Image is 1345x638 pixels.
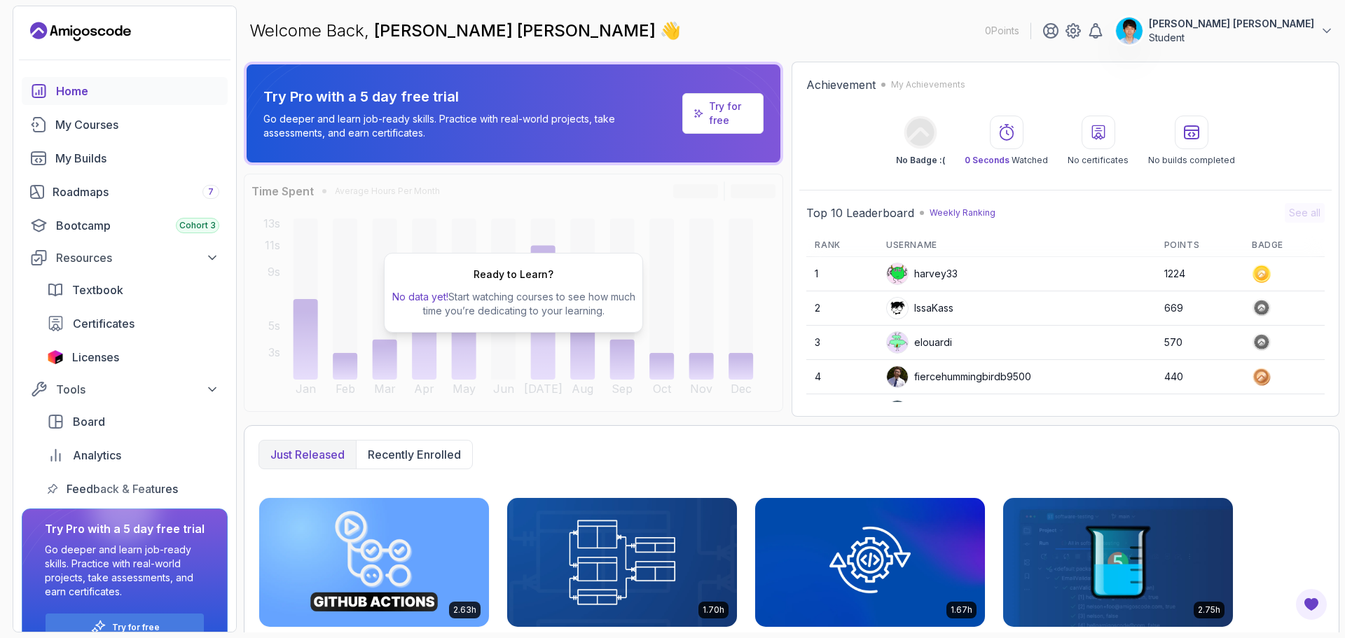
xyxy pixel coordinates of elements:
[886,331,952,354] div: elouardi
[39,408,228,436] a: board
[368,446,461,463] p: Recently enrolled
[1156,257,1243,291] td: 1224
[390,290,637,318] p: Start watching courses to see how much time you’re dedicating to your learning.
[891,79,965,90] p: My Achievements
[703,604,724,616] p: 1.70h
[179,220,216,231] span: Cohort 3
[886,366,1031,388] div: fiercehummingbirdb9500
[56,217,219,234] div: Bootcamp
[878,234,1156,257] th: Username
[507,498,737,627] img: Database Design & Implementation card
[56,249,219,266] div: Resources
[887,401,908,422] img: user profile image
[1148,155,1235,166] p: No builds completed
[56,83,219,99] div: Home
[1156,394,1243,429] td: 413
[259,498,489,627] img: CI/CD with GitHub Actions card
[985,24,1019,38] p: 0 Points
[67,480,178,497] span: Feedback & Features
[22,111,228,139] a: courses
[249,20,681,42] p: Welcome Back,
[1295,588,1328,621] button: Open Feedback Button
[22,178,228,206] a: roadmaps
[22,245,228,270] button: Resources
[22,77,228,105] a: home
[263,87,677,106] p: Try Pro with a 5 day free trial
[1198,604,1220,616] p: 2.75h
[30,20,131,43] a: Landing page
[806,234,878,257] th: Rank
[951,604,972,616] p: 1.67h
[887,298,908,319] img: user profile image
[886,297,953,319] div: IssaKass
[806,394,878,429] td: 5
[887,366,908,387] img: user profile image
[55,116,219,133] div: My Courses
[22,211,228,240] a: bootcamp
[965,155,1048,166] p: Watched
[1003,498,1233,627] img: Java Unit Testing and TDD card
[47,350,64,364] img: jetbrains icon
[1156,326,1243,360] td: 570
[887,263,908,284] img: default monster avatar
[682,93,764,134] a: Try for free
[39,310,228,338] a: certificates
[1285,203,1325,223] button: See all
[806,360,878,394] td: 4
[39,276,228,304] a: textbook
[806,257,878,291] td: 1
[709,99,752,127] a: Try for free
[112,622,160,633] a: Try for free
[930,207,995,219] p: Weekly Ranking
[39,441,228,469] a: analytics
[1068,155,1129,166] p: No certificates
[73,413,105,430] span: Board
[886,263,958,285] div: harvey33
[806,291,878,326] td: 2
[22,144,228,172] a: builds
[1149,31,1314,45] p: Student
[263,112,677,140] p: Go deeper and learn job-ready skills. Practice with real-world projects, take assessments, and ea...
[806,326,878,360] td: 3
[965,155,1009,165] span: 0 Seconds
[453,604,476,616] p: 2.63h
[72,349,119,366] span: Licenses
[208,186,214,197] span: 7
[474,268,553,282] h2: Ready to Learn?
[270,446,345,463] p: Just released
[1156,291,1243,326] td: 669
[53,183,219,200] div: Roadmaps
[39,343,228,371] a: licenses
[755,498,985,627] img: Java Integration Testing card
[39,475,228,503] a: feedback
[886,400,965,422] div: Apply5489
[56,381,219,398] div: Tools
[392,291,448,303] span: No data yet!
[1149,17,1314,31] p: [PERSON_NAME] [PERSON_NAME]
[356,441,472,469] button: Recently enrolled
[660,20,681,42] span: 👋
[72,282,123,298] span: Textbook
[896,155,945,166] p: No Badge :(
[22,377,228,402] button: Tools
[45,543,205,599] p: Go deeper and learn job-ready skills. Practice with real-world projects, take assessments, and ea...
[887,332,908,353] img: default monster avatar
[1156,360,1243,394] td: 440
[1115,17,1334,45] button: user profile image[PERSON_NAME] [PERSON_NAME]Student
[1243,234,1325,257] th: Badge
[1156,234,1243,257] th: Points
[259,441,356,469] button: Just released
[374,20,660,41] span: [PERSON_NAME] [PERSON_NAME]
[73,447,121,464] span: Analytics
[55,150,219,167] div: My Builds
[806,204,914,221] h2: Top 10 Leaderboard
[1116,18,1143,44] img: user profile image
[73,315,134,332] span: Certificates
[806,76,876,93] h2: Achievement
